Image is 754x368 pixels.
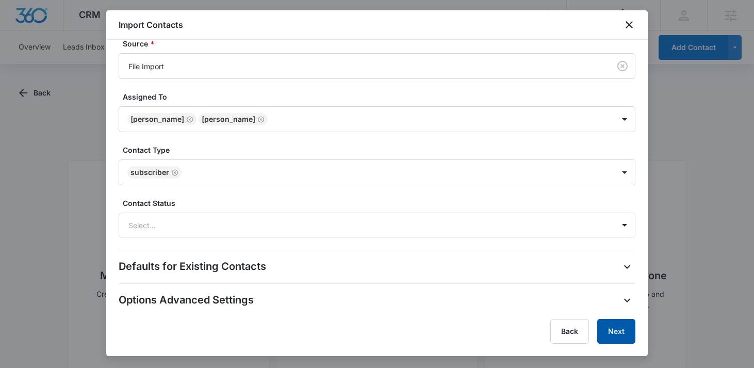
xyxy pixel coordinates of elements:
div: Subscriber [130,169,169,176]
h2: Defaults for Existing Contacts [119,259,266,275]
button: Next [597,319,635,344]
div: [PERSON_NAME] [130,116,184,123]
div: Remove Subscriber [169,169,178,176]
div: [PERSON_NAME] [202,116,255,123]
button: Back [550,319,589,344]
div: Remove Lisa woofmeow [255,116,265,123]
label: Contact Type [123,145,640,155]
button: close [623,19,635,31]
h2: Options Advanced Settings [119,292,254,309]
button: Clear [614,58,631,74]
div: Remove Mike Griffeth [184,116,193,123]
label: Contact Status [123,198,640,209]
h1: Import Contacts [119,19,183,31]
label: Source [123,38,640,49]
label: Assigned To [123,91,640,102]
